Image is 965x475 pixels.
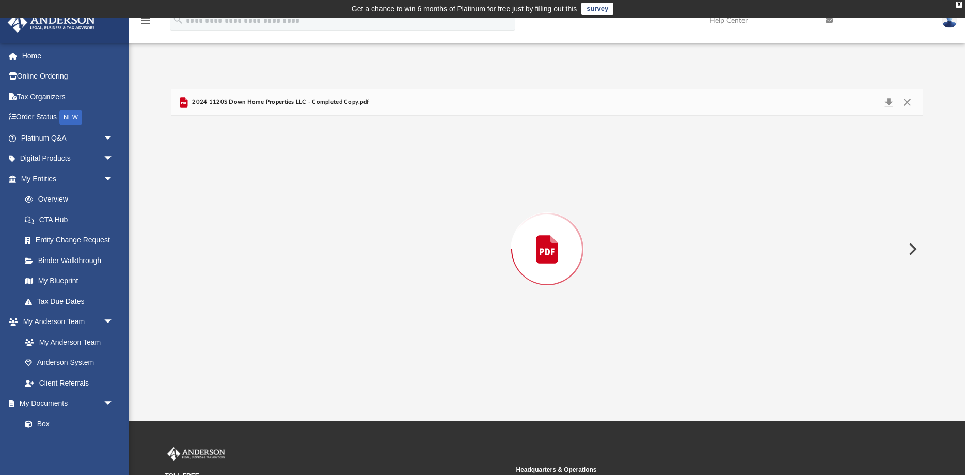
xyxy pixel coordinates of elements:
a: Tax Organizers [7,86,129,107]
a: My Documentsarrow_drop_down [7,393,124,414]
a: My Anderson Team [14,332,119,353]
span: arrow_drop_down [103,312,124,333]
a: Overview [14,189,129,210]
a: Entity Change Request [14,230,129,251]
a: Online Ordering [7,66,129,87]
div: Get a chance to win 6 months of Platinum for free just by filling out this [352,3,577,15]
a: My Blueprint [14,271,124,292]
button: Close [898,95,916,110]
a: menu [139,20,152,27]
img: Anderson Advisors Platinum Portal [5,12,98,33]
a: Order StatusNEW [7,107,129,128]
span: 2024 1120S Down Home Properties LLC - Completed Copy.pdf [190,98,369,107]
a: Tax Due Dates [14,291,129,312]
a: Binder Walkthrough [14,250,129,271]
img: User Pic [942,13,957,28]
div: close [956,2,962,8]
a: Digital Productsarrow_drop_down [7,148,129,169]
span: arrow_drop_down [103,393,124,415]
img: Anderson Advisors Platinum Portal [165,447,227,461]
i: search [172,14,184,25]
a: CTA Hub [14,209,129,230]
span: arrow_drop_down [103,148,124,170]
a: survey [581,3,613,15]
button: Download [879,95,898,110]
a: Platinum Q&Aarrow_drop_down [7,128,129,148]
a: My Anderson Teamarrow_drop_down [7,312,124,332]
a: Home [7,45,129,66]
button: Next File [900,235,923,264]
span: arrow_drop_down [103,168,124,190]
div: Preview [171,89,923,383]
a: Anderson System [14,353,124,373]
a: Client Referrals [14,373,124,393]
small: Headquarters & Operations [516,465,860,474]
span: arrow_drop_down [103,128,124,149]
i: menu [139,14,152,27]
a: My Entitiesarrow_drop_down [7,168,129,189]
a: Meeting Minutes [14,434,124,455]
div: NEW [59,110,82,125]
a: Box [14,413,119,434]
